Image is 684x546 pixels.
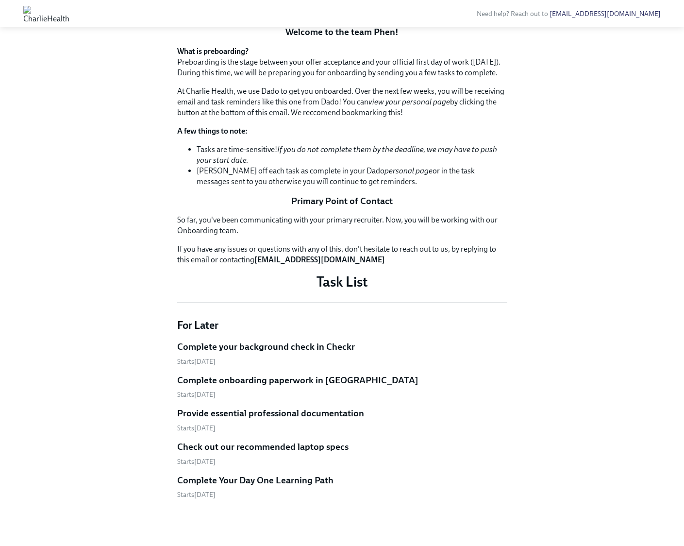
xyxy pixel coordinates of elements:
h5: Complete your background check in Checkr [177,341,355,353]
strong: [EMAIL_ADDRESS][DOMAIN_NAME] [254,255,385,264]
a: Complete onboarding paperwork in [GEOGRAPHIC_DATA]Starts[DATE] [177,374,507,400]
span: Tuesday, September 9th 2025, 10:00 am [177,391,216,399]
h5: Complete Your Day One Learning Path [177,474,334,487]
span: Tuesday, September 9th 2025, 10:00 am [177,458,216,466]
p: So far, you've been communicating with your primary recruiter. Now, you will be working with our ... [177,215,507,236]
h5: Check out our recommended laptop specs [177,441,349,453]
span: Monday, October 6th 2025, 10:00 am [177,491,216,499]
a: Complete Your Day One Learning PathStarts[DATE] [177,474,507,500]
strong: Welcome to the team Phen! [285,26,399,37]
a: Provide essential professional documentationStarts[DATE] [177,407,507,433]
strong: A few things to note: [177,126,248,136]
p: At Charlie Health, we use Dado to get you onboarded. Over the next few weeks, you will be receivi... [177,86,507,118]
a: Check out our recommended laptop specsStarts[DATE] [177,441,507,466]
p: Primary Point of Contact [177,195,507,207]
a: Complete your background check in CheckrStarts[DATE] [177,341,507,366]
p: If you have any issues or questions with any of this, don't hesitate to reach out to us, by reply... [177,244,507,265]
span: Need help? Reach out to [477,10,661,18]
h4: For Later [177,318,507,333]
em: view your personal page [368,97,450,106]
img: CharlieHealth [23,6,69,21]
p: Preboarding is the stage between your offer acceptance and your official first day of work ([DATE... [177,46,507,78]
a: [EMAIL_ADDRESS][DOMAIN_NAME] [550,10,661,18]
p: Task List [177,273,507,290]
em: If you do not complete them by the deadline, we may have to push your start date. [197,145,497,165]
h5: Provide essential professional documentation [177,407,364,420]
h5: Complete onboarding paperwork in [GEOGRAPHIC_DATA] [177,374,418,387]
li: Tasks are time-sensitive! [197,144,507,166]
li: [PERSON_NAME] off each task as complete in your Dado or in the task messages sent to you otherwis... [197,166,507,187]
em: personal page [384,166,433,175]
span: Starts [DATE] [177,424,216,432]
strong: What is preboarding? [177,47,249,56]
span: Tuesday, September 9th 2025, 10:00 am [177,358,216,366]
